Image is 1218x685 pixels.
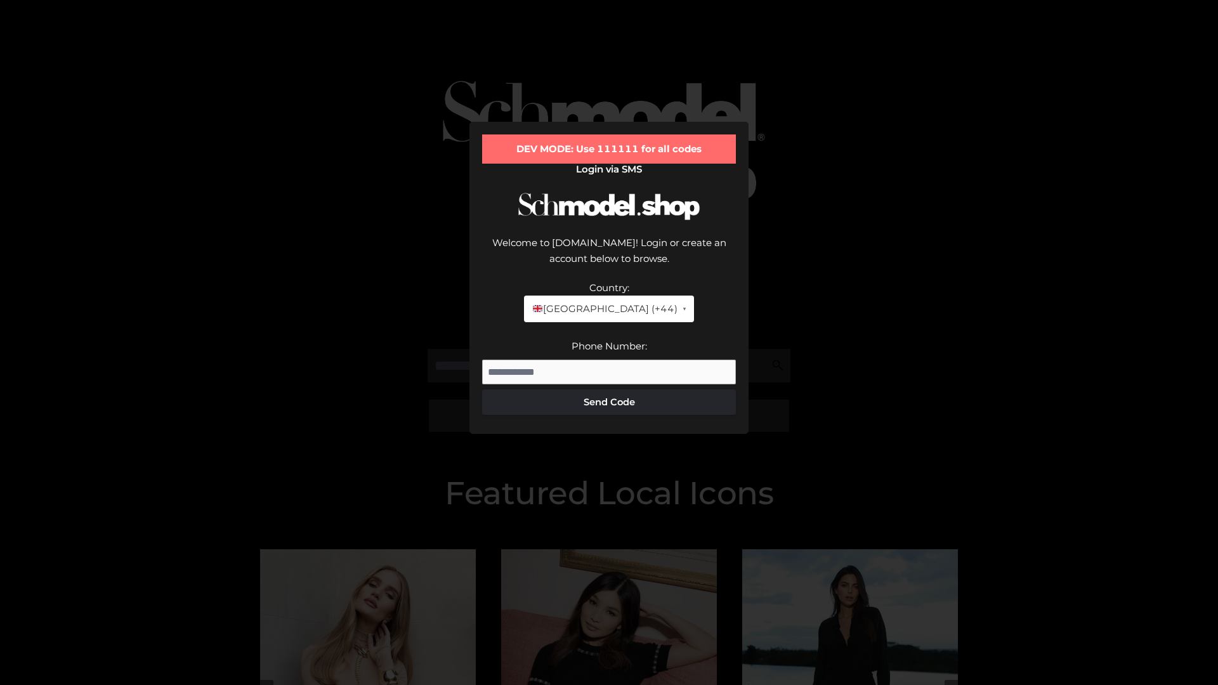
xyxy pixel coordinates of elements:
div: DEV MODE: Use 111111 for all codes [482,134,736,164]
span: [GEOGRAPHIC_DATA] (+44) [532,301,677,317]
img: Schmodel Logo [514,181,704,232]
div: Welcome to [DOMAIN_NAME]! Login or create an account below to browse. [482,235,736,280]
label: Phone Number: [572,340,647,352]
label: Country: [589,282,629,294]
h2: Login via SMS [482,164,736,175]
button: Send Code [482,389,736,415]
img: 🇬🇧 [533,304,542,313]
